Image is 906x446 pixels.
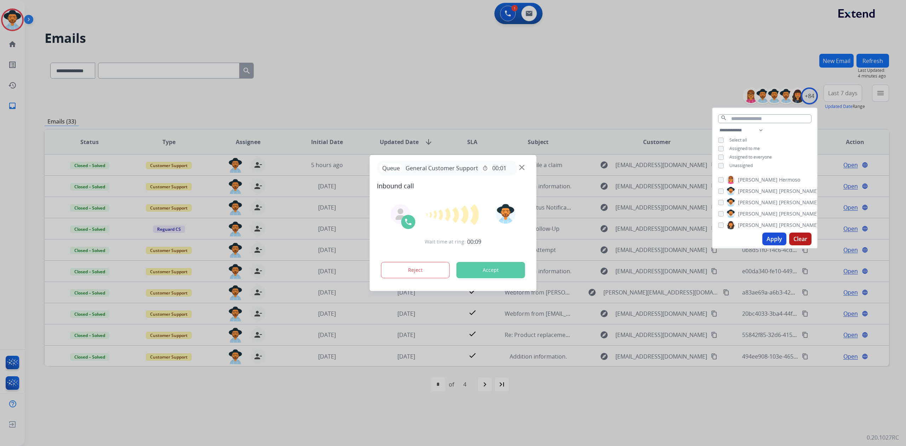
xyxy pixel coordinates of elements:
[779,188,819,195] span: [PERSON_NAME]
[729,145,760,151] span: Assigned to me
[482,165,488,171] mat-icon: timer
[729,137,747,143] span: Select all
[738,222,778,229] span: [PERSON_NAME]
[467,238,481,246] span: 00:09
[762,233,786,245] button: Apply
[495,204,515,224] img: avatar
[721,115,727,121] mat-icon: search
[377,181,529,191] span: Inbound call
[738,199,778,206] span: [PERSON_NAME]
[425,238,466,245] span: Wait time at ring:
[738,210,778,217] span: [PERSON_NAME]
[519,165,524,170] img: close-button
[738,176,778,183] span: [PERSON_NAME]
[789,233,812,245] button: Clear
[738,188,778,195] span: [PERSON_NAME]
[404,218,413,226] img: call-icon
[867,433,899,442] p: 0.20.1027RC
[403,164,481,172] span: General Customer Support
[779,222,819,229] span: [PERSON_NAME]
[492,164,506,172] span: 00:01
[729,162,753,168] span: Unassigned
[779,210,819,217] span: [PERSON_NAME]
[779,176,800,183] span: Hermoso
[380,164,403,172] p: Queue
[779,199,819,206] span: [PERSON_NAME]
[381,262,450,278] button: Reject
[395,208,406,220] img: agent-avatar
[729,154,772,160] span: Assigned to everyone
[457,262,525,278] button: Accept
